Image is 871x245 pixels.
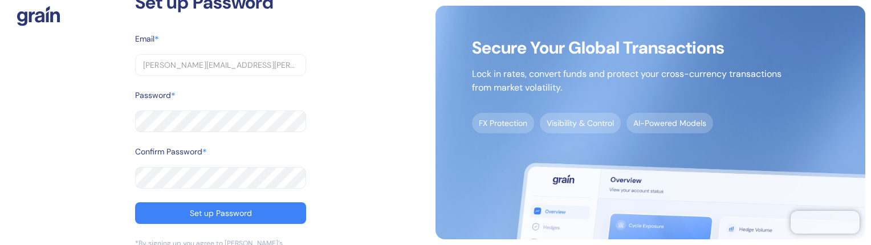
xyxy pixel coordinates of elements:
[540,113,621,133] span: Visibility & Control
[472,42,782,54] span: Secure Your Global Transactions
[135,202,306,224] button: Set up Password
[135,33,154,45] label: Email
[135,89,171,101] label: Password
[135,146,202,158] label: Confirm Password
[472,113,534,133] span: FX Protection
[791,211,860,234] iframe: Chatra live chat
[17,6,60,26] img: logo
[472,67,782,95] p: Lock in rates, convert funds and protect your cross-currency transactions from market volatility.
[435,6,865,239] img: signup-main-image
[190,209,252,217] div: Set up Password
[135,54,306,76] input: example@email.com
[626,113,713,133] span: AI-Powered Models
